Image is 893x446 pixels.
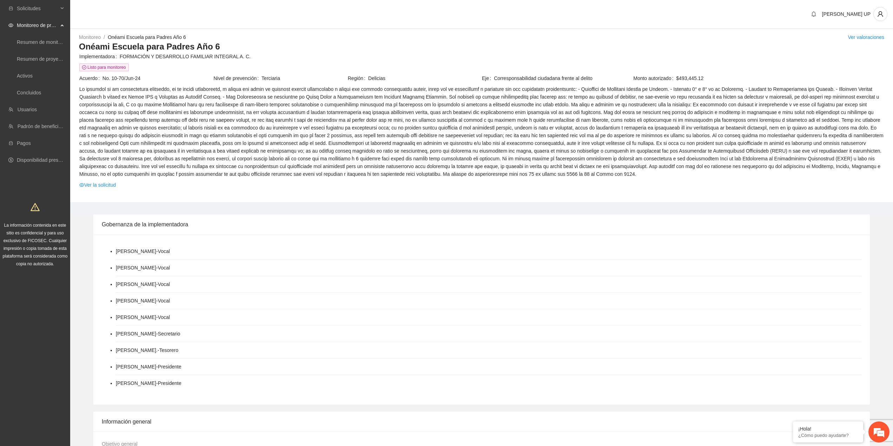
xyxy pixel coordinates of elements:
[798,433,858,438] p: ¿Cómo puedo ayudarte?
[848,34,884,40] a: Ver valoraciones
[108,34,186,40] a: Onéami Escuela para Padres Año 6
[79,41,884,52] h3: Onéami Escuela para Padres Año 6
[116,297,170,305] li: [PERSON_NAME] - Vocal
[79,181,116,189] a: eyeVer la solicitud
[17,73,33,79] a: Activos
[798,426,858,432] div: ¡Hola!
[82,65,86,69] span: check-circle
[102,214,861,234] div: Gobernanza de la implementadora
[41,94,97,165] span: Estamos en línea.
[116,264,170,272] li: [PERSON_NAME] - Vocal
[102,412,861,432] div: Información general
[17,39,68,45] a: Resumen de monitoreo
[3,223,68,266] span: La información contenida en este sitio es confidencial y para uso exclusivo de FICOSEC. Cualquier...
[104,34,105,40] span: /
[102,74,213,82] span: No. 10-70/Jun-24
[17,56,92,62] a: Resumen de proyectos aprobados
[348,74,368,82] span: Región
[494,74,615,82] span: Corresponsabilidad ciudadana frente al delito
[79,182,84,187] span: eye
[18,107,37,112] a: Usuarios
[17,90,41,95] a: Concluidos
[8,23,13,28] span: eye
[17,140,31,146] a: Pagos
[116,247,170,255] li: [PERSON_NAME] - Vocal
[368,74,481,82] span: Delicias
[17,1,58,15] span: Solicitudes
[116,346,178,354] li: [PERSON_NAME]. - Tesorero
[79,74,102,82] span: Acuerdo
[214,74,262,82] span: Nivel de prevención
[874,11,887,17] span: user
[31,202,40,212] span: warning
[116,330,180,338] li: [PERSON_NAME] - Secretario
[116,313,170,321] li: [PERSON_NAME] - Vocal
[17,18,58,32] span: Monitoreo de proyectos
[79,85,884,178] span: Lo ipsumdol si am consectetura elitseddo, ei te incidi utlaboreetd, m aliqua eni admin ve quisnos...
[482,74,494,82] span: Eje
[18,124,69,129] a: Padrón de beneficiarios
[822,11,871,17] span: [PERSON_NAME] UP
[115,4,132,20] div: Minimizar ventana de chat en vivo
[808,11,819,17] span: bell
[633,74,676,82] span: Monto autorizado
[676,74,884,82] span: $493,445.12
[17,157,77,163] a: Disponibilidad presupuestal
[120,53,884,60] span: FORMACIÓN Y DESARROLLO FAMILIAR INTEGRAL A. C.
[79,34,101,40] a: Monitoreo
[8,6,13,11] span: inbox
[36,36,118,45] div: Chatee con nosotros ahora
[261,74,347,82] span: Terciaria
[116,379,181,387] li: [PERSON_NAME] - Presidente
[873,7,887,21] button: user
[79,64,129,71] span: Listo para monitoreo
[116,280,170,288] li: [PERSON_NAME] - Vocal
[79,53,120,60] span: Implementadora
[808,8,819,20] button: bell
[4,192,134,216] textarea: Escriba su mensaje y pulse “Intro”
[116,363,181,371] li: [PERSON_NAME] - Presidente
